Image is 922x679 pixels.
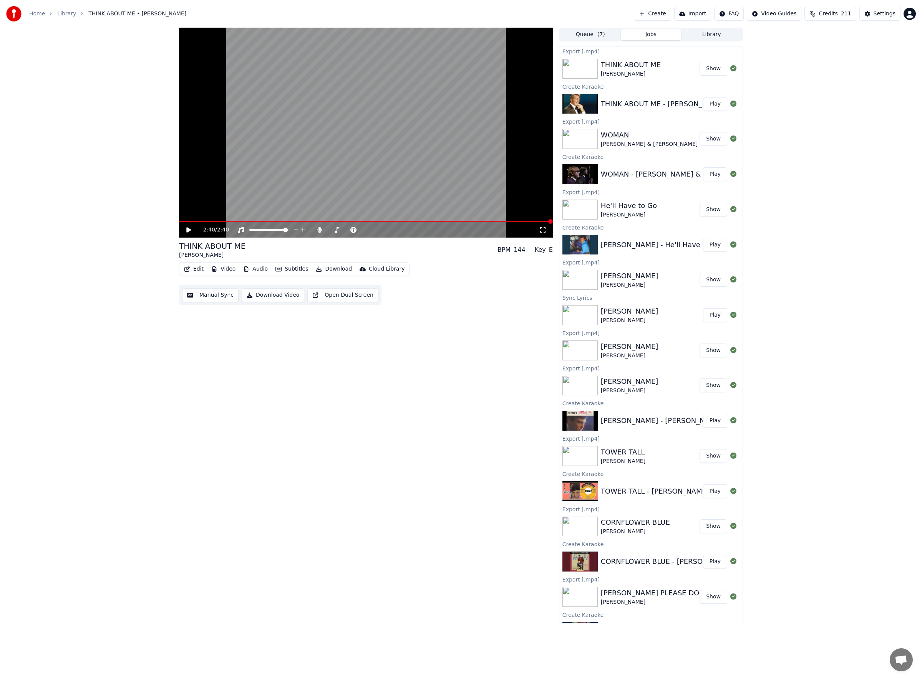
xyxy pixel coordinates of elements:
button: Show [700,378,727,392]
span: 211 [841,10,851,18]
div: He'll Have to Go [601,200,657,211]
button: Manual Sync [182,288,239,302]
div: Key [535,245,546,254]
div: Create Karaoke [559,223,743,232]
span: 2:40 [217,226,229,234]
button: Show [700,273,727,287]
button: Show [700,62,727,76]
div: Create Karaoke [559,610,743,619]
div: Export [.mp4] [559,187,743,197]
button: Play [703,484,727,498]
span: THINK ABOUT ME • [PERSON_NAME] [88,10,186,18]
button: Play [703,97,727,111]
div: [PERSON_NAME] [601,271,658,281]
button: Show [700,203,727,216]
div: [PERSON_NAME] [601,376,658,387]
button: Subtitles [272,264,311,274]
span: ( 7 ) [597,31,605,38]
button: FAQ [714,7,744,21]
div: Export [.mp4] [559,117,743,126]
div: E [549,245,553,254]
div: Create Karaoke [559,398,743,408]
nav: breadcrumb [29,10,186,18]
button: Download [313,264,355,274]
button: Settings [859,7,900,21]
div: Export [.mp4] [559,46,743,56]
div: Export [.mp4] [559,363,743,373]
div: [PERSON_NAME] [601,281,658,289]
div: Create Karaoke [559,469,743,478]
div: [PERSON_NAME] [601,352,658,360]
div: Create Karaoke [559,539,743,548]
div: [PERSON_NAME] [601,528,670,535]
div: [PERSON_NAME] - [PERSON_NAME] [601,415,723,426]
div: 144 [514,245,526,254]
span: Credits [819,10,837,18]
button: Show [700,449,727,463]
div: Cloud Library [369,265,405,273]
div: [PERSON_NAME] [601,341,658,352]
div: Settings [874,10,895,18]
div: [PERSON_NAME] - He'll Have to Go [601,240,721,250]
button: Play [703,414,727,428]
button: Show [700,344,727,357]
button: Show [700,132,727,146]
a: Home [29,10,45,18]
div: [PERSON_NAME] [601,306,658,317]
button: Open Dual Screen [307,288,378,302]
button: Video [208,264,239,274]
div: CORNFLOWER BLUE [601,517,670,528]
button: Import [674,7,711,21]
div: [PERSON_NAME] & [PERSON_NAME] [601,140,698,148]
div: Export [.mp4] [559,434,743,443]
button: Edit [181,264,207,274]
img: youka [6,6,22,21]
button: Queue [560,29,621,40]
div: TOWER TALL - [PERSON_NAME] [601,486,709,497]
div: [PERSON_NAME] [601,598,722,606]
div: [PERSON_NAME] PLEASE DONT GO [601,588,722,598]
div: Open chat [890,648,913,671]
div: Export [.mp4] [559,328,743,337]
button: Jobs [621,29,682,40]
div: WOMAN [601,130,698,140]
a: Library [57,10,76,18]
button: Play [703,238,727,252]
div: THINK ABOUT ME [601,59,661,70]
button: Audio [240,264,271,274]
div: Export [.mp4] [559,575,743,584]
span: 2:40 [203,226,215,234]
div: Export [.mp4] [559,504,743,514]
div: Create Karaoke [559,152,743,161]
div: [PERSON_NAME] [601,317,658,324]
div: [PERSON_NAME] [601,211,657,219]
button: Create [634,7,671,21]
button: Library [681,29,742,40]
div: Sync Lyrics [559,293,743,302]
div: [PERSON_NAME] [601,70,661,78]
button: Download Video [242,288,304,302]
div: Create Karaoke [559,82,743,91]
div: BPM [497,245,511,254]
div: WOMAN - [PERSON_NAME] & [PERSON_NAME] 1966 [601,169,780,180]
div: TOWER TALL [601,447,645,458]
div: Export [.mp4] [559,258,743,267]
button: Play [703,308,727,322]
div: THINK ABOUT ME - [PERSON_NAME] [601,99,725,109]
div: [PERSON_NAME] [179,251,246,259]
div: [PERSON_NAME] [601,387,658,395]
div: THINK ABOUT ME [179,241,246,251]
button: Play [703,555,727,568]
button: Show [700,590,727,604]
div: / [203,226,222,234]
button: Credits211 [804,7,856,21]
button: Play [703,167,727,181]
button: Video Guides [747,7,801,21]
div: CORNFLOWER BLUE - [PERSON_NAME] [601,556,735,567]
div: [PERSON_NAME] [601,458,645,465]
button: Show [700,519,727,533]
